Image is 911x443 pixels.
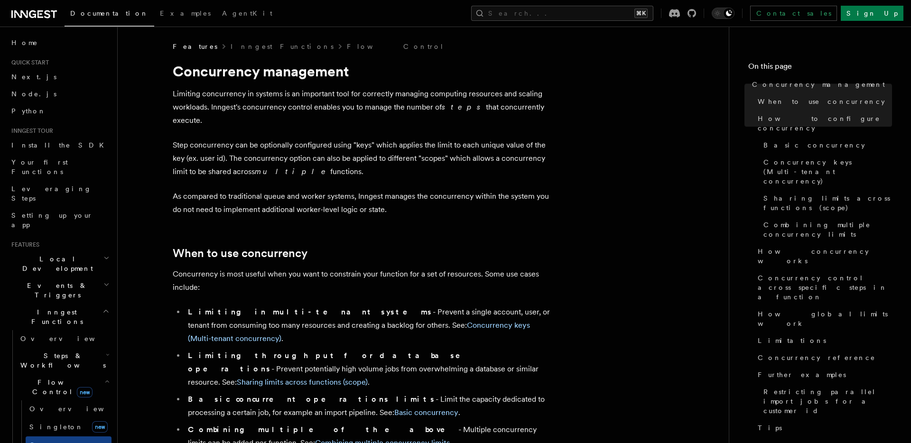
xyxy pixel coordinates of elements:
span: Sharing limits across functions (scope) [763,194,892,212]
span: Documentation [70,9,149,17]
a: Concurrency reference [754,349,892,366]
a: Limitations [754,332,892,349]
span: When to use concurrency [758,97,885,106]
strong: Limiting in multi-tenant systems [188,307,433,316]
span: Flow Control [17,378,104,397]
span: new [77,387,93,397]
li: - Prevent potentially high volume jobs from overwhelming a database or similar resource. See: . [185,349,552,389]
a: Combining multiple concurrency limits [760,216,892,243]
span: Node.js [11,90,56,98]
strong: Basic concurrent operations limits [188,395,436,404]
a: Basic concurrency [760,137,892,154]
button: Inngest Functions [8,304,112,330]
a: Sharing limits across functions (scope) [760,190,892,216]
a: Node.js [8,85,112,102]
a: How concurrency works [754,243,892,269]
span: How concurrency works [758,247,892,266]
a: Flow Control [347,42,444,51]
a: When to use concurrency [173,247,307,260]
span: Concurrency management [752,80,885,89]
button: Flow Controlnew [17,374,112,400]
span: Inngest tour [8,127,53,135]
li: - Limit the capacity dedicated to processing a certain job, for example an import pipeline. See: . [185,393,552,419]
a: Sign Up [841,6,903,21]
span: Combining multiple concurrency limits [763,220,892,239]
span: Features [173,42,217,51]
a: Further examples [754,366,892,383]
a: Concurrency keys (Multi-tenant concurrency) [760,154,892,190]
span: Steps & Workflows [17,351,106,370]
p: Step concurrency can be optionally configured using "keys" which applies the limit to each unique... [173,138,552,178]
a: AgentKit [216,3,278,26]
span: Concurrency keys (Multi-tenant concurrency) [763,157,892,186]
a: Overview [17,330,112,347]
a: Leveraging Steps [8,180,112,207]
span: Leveraging Steps [11,185,92,202]
a: Install the SDK [8,137,112,154]
span: Python [11,107,46,115]
button: Events & Triggers [8,277,112,304]
strong: Limiting throughput for database operations [188,351,474,373]
a: Tips [754,419,892,436]
span: Inngest Functions [8,307,102,326]
a: Inngest Functions [231,42,334,51]
span: Tips [758,423,782,433]
span: Concurrency control across specific steps in a function [758,273,892,302]
a: How global limits work [754,305,892,332]
button: Search...⌘K [471,6,653,21]
strong: Combining multiple of the above [188,425,458,434]
span: new [92,421,108,433]
a: Contact sales [750,6,837,21]
span: Examples [160,9,211,17]
p: As compared to traditional queue and worker systems, Inngest manages the concurrency within the s... [173,190,552,216]
h1: Concurrency management [173,63,552,80]
span: Basic concurrency [763,140,865,150]
a: Python [8,102,112,120]
span: How global limits work [758,309,892,328]
em: multiple [255,167,330,176]
span: Restricting parallel import jobs for a customer id [763,387,892,415]
span: Singleton [29,423,84,431]
span: AgentKit [222,9,272,17]
li: - Prevent a single account, user, or tenant from consuming too many resources and creating a back... [185,305,552,345]
p: Limiting concurrency in systems is an important tool for correctly managing computing resources a... [173,87,552,127]
span: Limitations [758,336,826,345]
a: Examples [154,3,216,26]
a: Documentation [65,3,154,27]
em: steps [442,102,486,111]
span: Further examples [758,370,846,379]
span: Install the SDK [11,141,110,149]
span: Your first Functions [11,158,68,175]
a: Singletonnew [26,417,112,436]
a: Basic concurrency [394,408,458,417]
span: Features [8,241,39,249]
span: How to configure concurrency [758,114,892,133]
a: Setting up your app [8,207,112,233]
a: Concurrency management [748,76,892,93]
a: Concurrency control across specific steps in a function [754,269,892,305]
p: Concurrency is most useful when you want to constrain your function for a set of resources. Some ... [173,268,552,294]
span: Local Development [8,254,103,273]
span: Overview [20,335,118,342]
a: How to configure concurrency [754,110,892,137]
a: Next.js [8,68,112,85]
h4: On this page [748,61,892,76]
button: Local Development [8,250,112,277]
a: Overview [26,400,112,417]
a: Home [8,34,112,51]
span: Quick start [8,59,49,66]
button: Toggle dark mode [712,8,734,19]
a: When to use concurrency [754,93,892,110]
span: Next.js [11,73,56,81]
a: Restricting parallel import jobs for a customer id [760,383,892,419]
kbd: ⌘K [634,9,648,18]
span: Overview [29,405,127,413]
a: Your first Functions [8,154,112,180]
span: Concurrency reference [758,353,875,362]
span: Events & Triggers [8,281,103,300]
button: Steps & Workflows [17,347,112,374]
span: Home [11,38,38,47]
span: Setting up your app [11,212,93,229]
a: Sharing limits across functions (scope) [237,378,368,387]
